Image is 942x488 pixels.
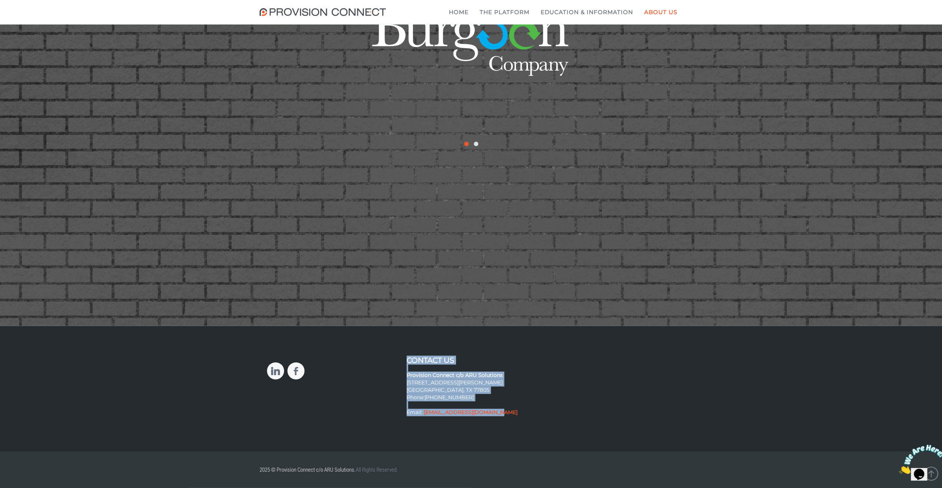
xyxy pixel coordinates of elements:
[260,8,389,16] img: Provision Connect
[260,463,466,477] p: 2025 © Provision Connect c/o ARU Solutions.
[356,466,398,473] span: All Rights Reserved.
[407,364,535,416] p: [STREET_ADDRESS][PERSON_NAME] [GEOGRAPHIC_DATA], TX 77805 Phone: Email:
[424,409,518,416] strong: [EMAIL_ADDRESS][DOMAIN_NAME]
[3,3,49,32] img: Chat attention grabber
[423,409,518,416] a: [EMAIL_ADDRESS][DOMAIN_NAME]
[896,442,942,477] iframe: chat widget
[407,372,503,378] strong: Provision Connect c/o ARU Solutions
[407,356,535,364] h3: Contact Us
[424,394,474,401] a: [PHONE_NUMBER]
